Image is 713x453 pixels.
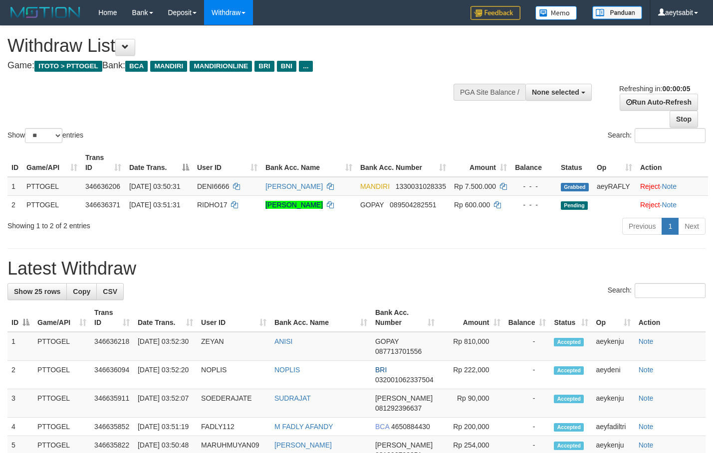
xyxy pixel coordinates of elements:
th: ID: activate to sort column descending [7,303,33,332]
th: Balance: activate to sort column ascending [504,303,550,332]
td: aeyfadiltri [592,418,635,436]
th: Game/API: activate to sort column ascending [33,303,90,332]
td: NOPLIS [197,361,270,389]
img: panduan.png [592,6,642,19]
a: Note [639,337,654,345]
a: Next [678,218,706,235]
span: [PERSON_NAME] [375,441,433,449]
a: CSV [96,283,124,300]
span: MANDIRI [360,182,390,190]
td: - [504,389,550,418]
span: [DATE] 03:50:31 [129,182,180,190]
label: Search: [608,283,706,298]
span: Refreshing in: [619,85,690,93]
span: Accepted [554,423,584,432]
td: [DATE] 03:52:07 [134,389,197,418]
span: GOPAY [375,337,399,345]
td: PTTOGEL [33,332,90,361]
a: Note [662,201,677,209]
a: Show 25 rows [7,283,67,300]
a: ANISI [274,337,293,345]
td: 1 [7,332,33,361]
a: M FADLY AFANDY [274,423,333,431]
span: Copy 081292396637 to clipboard [375,404,422,412]
input: Search: [635,128,706,143]
label: Search: [608,128,706,143]
a: Stop [670,111,698,128]
td: - [504,361,550,389]
span: Rp 600.000 [454,201,490,209]
td: [DATE] 03:52:30 [134,332,197,361]
td: · [636,195,708,214]
img: Button%20Memo.svg [535,6,577,20]
a: Reject [640,182,660,190]
span: Copy 032001062337504 to clipboard [375,376,434,384]
a: [PERSON_NAME] [265,182,323,190]
td: 346636218 [90,332,134,361]
span: 346636371 [85,201,120,209]
span: BRI [254,61,274,72]
td: aeyRAFLY [593,177,636,196]
th: Trans ID: activate to sort column ascending [81,149,125,177]
h1: Latest Withdraw [7,259,706,279]
td: Rp 200,000 [439,418,504,436]
td: - [504,418,550,436]
a: [PERSON_NAME] [274,441,332,449]
a: [PERSON_NAME] [265,201,323,209]
a: SUDRAJAT [274,394,311,402]
span: Accepted [554,395,584,403]
td: PTTOGEL [22,195,81,214]
a: Reject [640,201,660,209]
span: BCA [375,423,389,431]
h1: Withdraw List [7,36,466,56]
span: CSV [103,288,117,296]
strong: 00:00:05 [662,85,690,93]
a: Copy [66,283,97,300]
span: BNI [277,61,296,72]
div: PGA Site Balance / [454,84,525,101]
th: Trans ID: activate to sort column ascending [90,303,134,332]
td: aeykenju [592,389,635,418]
label: Show entries [7,128,83,143]
span: None selected [532,88,579,96]
td: FADLY112 [197,418,270,436]
span: Copy 4650884430 to clipboard [391,423,430,431]
td: 1 [7,177,22,196]
span: BCA [125,61,148,72]
a: Run Auto-Refresh [620,94,698,111]
th: Balance [511,149,557,177]
th: Bank Acc. Name: activate to sort column ascending [270,303,371,332]
select: Showentries [25,128,62,143]
span: [PERSON_NAME] [375,394,433,402]
td: SOEDERAJATE [197,389,270,418]
th: Amount: activate to sort column ascending [439,303,504,332]
th: Amount: activate to sort column ascending [450,149,511,177]
a: Note [639,366,654,374]
td: · [636,177,708,196]
span: Pending [561,201,588,210]
th: Date Trans.: activate to sort column ascending [134,303,197,332]
span: DENI6666 [197,182,230,190]
span: ... [299,61,312,72]
td: [DATE] 03:52:20 [134,361,197,389]
h4: Game: Bank: [7,61,466,71]
span: Grabbed [561,183,589,191]
span: Copy 1330031028335 to clipboard [396,182,446,190]
th: Bank Acc. Name: activate to sort column ascending [261,149,356,177]
a: Note [639,441,654,449]
div: - - - [515,181,553,191]
span: Accepted [554,338,584,346]
span: MANDIRI [150,61,187,72]
span: Accepted [554,442,584,450]
span: Copy 087713701556 to clipboard [375,347,422,355]
td: [DATE] 03:51:19 [134,418,197,436]
th: User ID: activate to sort column ascending [193,149,261,177]
td: Rp 90,000 [439,389,504,418]
th: Date Trans.: activate to sort column descending [125,149,193,177]
td: - [504,332,550,361]
button: None selected [525,84,592,101]
td: aeydeni [592,361,635,389]
span: MANDIRIONLINE [190,61,252,72]
th: Action [635,303,706,332]
th: Op: activate to sort column ascending [593,149,636,177]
